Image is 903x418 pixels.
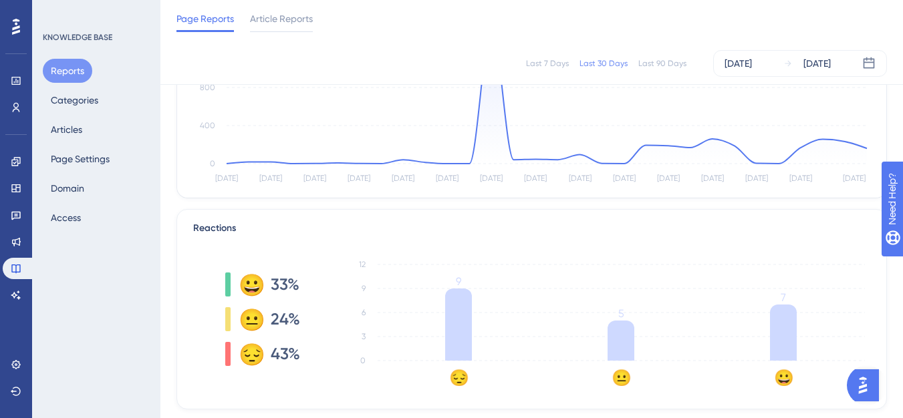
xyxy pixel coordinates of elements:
[701,174,724,183] tspan: [DATE]
[43,118,90,142] button: Articles
[774,368,794,387] text: 😀
[362,284,366,293] tspan: 9
[579,58,628,69] div: Last 30 Days
[362,332,366,341] tspan: 3
[612,368,632,387] text: 😐
[43,88,106,112] button: Categories
[360,356,366,365] tspan: 0
[239,308,260,330] div: 😐
[526,58,569,69] div: Last 7 Days
[303,174,326,183] tspan: [DATE]
[789,174,812,183] tspan: [DATE]
[638,58,686,69] div: Last 90 Days
[781,291,786,304] tspan: 7
[436,174,459,183] tspan: [DATE]
[43,59,92,83] button: Reports
[657,174,680,183] tspan: [DATE]
[449,368,469,387] text: 😔
[43,32,112,43] div: KNOWLEDGE BASE
[43,206,89,230] button: Access
[524,174,547,183] tspan: [DATE]
[725,55,752,71] div: [DATE]
[362,308,366,317] tspan: 6
[43,147,118,171] button: Page Settings
[210,159,215,168] tspan: 0
[569,174,592,183] tspan: [DATE]
[745,174,768,183] tspan: [DATE]
[176,11,234,27] span: Page Reports
[43,176,92,200] button: Domain
[31,3,84,19] span: Need Help?
[348,174,370,183] tspan: [DATE]
[200,121,215,130] tspan: 400
[803,55,831,71] div: [DATE]
[239,343,260,365] div: 😔
[392,174,414,183] tspan: [DATE]
[271,308,300,330] span: 24%
[456,275,461,288] tspan: 9
[613,174,636,183] tspan: [DATE]
[359,260,366,269] tspan: 12
[259,174,282,183] tspan: [DATE]
[193,220,870,236] div: Reactions
[250,11,313,27] span: Article Reports
[200,83,215,92] tspan: 800
[843,174,866,183] tspan: [DATE]
[618,307,624,320] tspan: 5
[239,274,260,295] div: 😀
[847,365,887,405] iframe: UserGuiding AI Assistant Launcher
[215,174,238,183] tspan: [DATE]
[271,343,300,365] span: 43%
[271,274,299,295] span: 33%
[480,174,503,183] tspan: [DATE]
